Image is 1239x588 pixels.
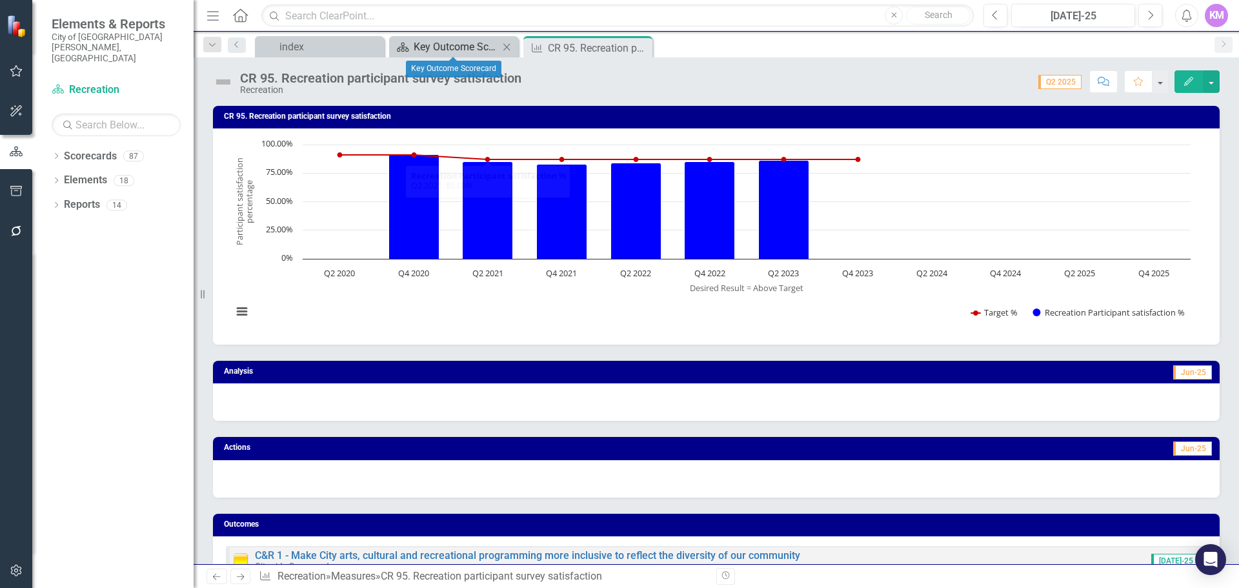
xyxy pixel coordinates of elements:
[398,267,429,279] text: Q4 2020
[114,175,134,186] div: 18
[1195,544,1226,575] div: Open Intercom Messenger
[261,5,974,27] input: Search ClearPoint...
[266,195,293,207] text: 50.00%
[266,166,293,177] text: 75.00%
[485,157,490,162] path: Q2 2021, 87. Target %.
[472,267,503,279] text: Q2 2021
[1011,4,1135,27] button: [DATE]-25
[406,61,501,77] div: Key Outcome Scorecard
[279,39,381,55] div: index
[381,570,602,582] div: CR 95. Recreation participant survey satisfaction
[6,15,29,37] img: ClearPoint Strategy
[233,303,251,321] button: View chart menu, Chart
[611,163,661,259] path: Q2 2022, 84. Recreation Participant satisfaction %.
[337,152,343,157] path: Q2 2020, 91. Target %.
[546,267,577,279] text: Q4 2021
[971,307,1018,318] button: Show Target %
[224,520,1213,529] h3: Outcomes
[64,173,107,188] a: Elements
[240,71,521,85] div: CR 95. Recreation participant survey satisfaction
[255,561,329,571] small: Citywide Scorecard
[694,267,725,279] text: Q4 2022
[255,549,800,562] a: C&R 1 - Make City arts, cultural and recreational programming more inclusive to reflect the diver...
[906,6,971,25] button: Search
[842,267,873,279] text: Q4 2023
[266,223,293,235] text: 25.00%
[52,16,181,32] span: Elements & Reports
[925,10,952,20] span: Search
[1138,267,1169,279] text: Q4 2025
[990,267,1022,279] text: Q4 2024
[234,158,255,246] text: Participant satisfaction percentage
[690,282,803,294] text: Desired Result = Above Target
[259,569,707,584] div: » »
[559,157,565,162] path: Q4 2021, 87. Target %.
[277,570,326,582] a: Recreation
[123,150,144,161] div: 87
[213,72,234,92] img: Not Defined
[1173,365,1212,380] span: Jun-25
[620,267,651,279] text: Q2 2022
[331,570,376,582] a: Measures
[1016,8,1131,24] div: [DATE]-25
[258,39,381,55] a: index
[224,112,1213,121] h3: CR 95. Recreation participant survey satisfaction
[759,161,809,259] path: Q2 2023, 86. Recreation Participant satisfaction %.
[64,149,117,164] a: Scorecards
[389,155,439,259] path: Q4 2020, 91. Recreation Participant satisfaction %.
[52,32,181,63] small: City of [GEOGRAPHIC_DATA][PERSON_NAME], [GEOGRAPHIC_DATA]
[52,114,181,136] input: Search Below...
[916,267,948,279] text: Q2 2024
[1038,75,1082,89] span: Q2 2025
[781,157,787,162] path: Q2 2023, 87. Target %.
[1151,554,1199,568] span: [DATE]-25
[224,443,618,452] h3: Actions
[261,137,293,149] text: 100.00%
[240,85,521,95] div: Recreation
[1173,441,1212,456] span: Jun-25
[64,198,100,212] a: Reports
[106,199,127,210] div: 14
[856,157,861,162] path: Q4 2023, 87. Target %.
[537,165,587,259] path: Q4 2021, 83. Recreation Participant satisfaction %.
[392,39,499,55] a: Key Outcome Scorecard
[634,157,639,162] path: Q2 2022, 87. Target %.
[233,553,248,568] img: Caution
[414,39,499,55] div: Key Outcome Scorecard
[463,162,513,259] path: Q2 2021, 85. Recreation Participant satisfaction %.
[412,152,417,157] path: Q4 2020, 91. Target %.
[1032,307,1185,318] button: Show Recreation Participant satisfaction %
[1205,4,1228,27] button: KM
[224,367,640,376] h3: Analysis
[1064,267,1095,279] text: Q2 2025
[548,40,649,56] div: CR 95. Recreation participant survey satisfaction
[324,267,355,279] text: Q2 2020
[707,157,712,162] path: Q4 2022, 87. Target %.
[281,252,293,263] text: 0%
[685,162,735,259] path: Q4 2022, 85. Recreation Participant satisfaction %.
[768,267,799,279] text: Q2 2023
[52,83,181,97] a: Recreation
[226,138,1197,332] svg: Interactive chart
[226,138,1207,332] div: Chart. Highcharts interactive chart.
